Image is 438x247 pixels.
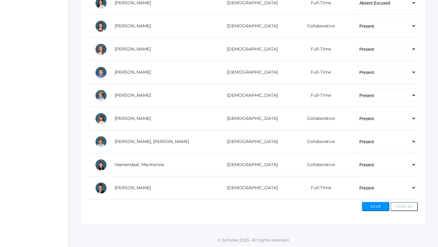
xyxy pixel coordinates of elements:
[213,153,287,176] td: [DEMOGRAPHIC_DATA]
[115,46,151,52] a: [PERSON_NAME]
[213,107,287,130] td: [DEMOGRAPHIC_DATA]
[95,43,107,55] div: Adeline Porter
[95,66,107,78] div: Hunter Reid
[287,61,350,84] td: Full-Time
[213,130,287,153] td: [DEMOGRAPHIC_DATA]
[69,237,438,243] p: © Scholae 2025. All rights reserved.
[115,69,151,75] a: [PERSON_NAME]
[287,84,350,107] td: Full-Time
[287,107,350,130] td: Collaborative
[115,92,151,98] a: [PERSON_NAME]
[287,130,350,153] td: Collaborative
[115,162,164,167] a: Veenendaal, MacKenzie
[95,20,107,32] div: Scarlett Maurer
[95,113,107,125] div: Keilani Taylor
[213,38,287,61] td: [DEMOGRAPHIC_DATA]
[115,185,151,190] a: [PERSON_NAME]
[287,38,350,61] td: Full-Time
[115,23,151,29] a: [PERSON_NAME]
[287,176,350,200] td: Full-Time
[213,15,287,38] td: [DEMOGRAPHIC_DATA]
[287,153,350,176] td: Collaborative
[95,159,107,171] div: MacKenzie Veenendaal
[115,139,189,144] a: [PERSON_NAME], [PERSON_NAME]
[213,61,287,84] td: [DEMOGRAPHIC_DATA]
[95,89,107,102] div: William Sigwing
[95,182,107,194] div: Elijah Waite
[213,84,287,107] td: [DEMOGRAPHIC_DATA]
[115,116,151,121] a: [PERSON_NAME]
[95,136,107,148] div: Huck Thompson
[391,202,418,211] button: Cancel
[287,15,350,38] td: Collaborative
[213,176,287,200] td: [DEMOGRAPHIC_DATA]
[362,202,389,211] button: Save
